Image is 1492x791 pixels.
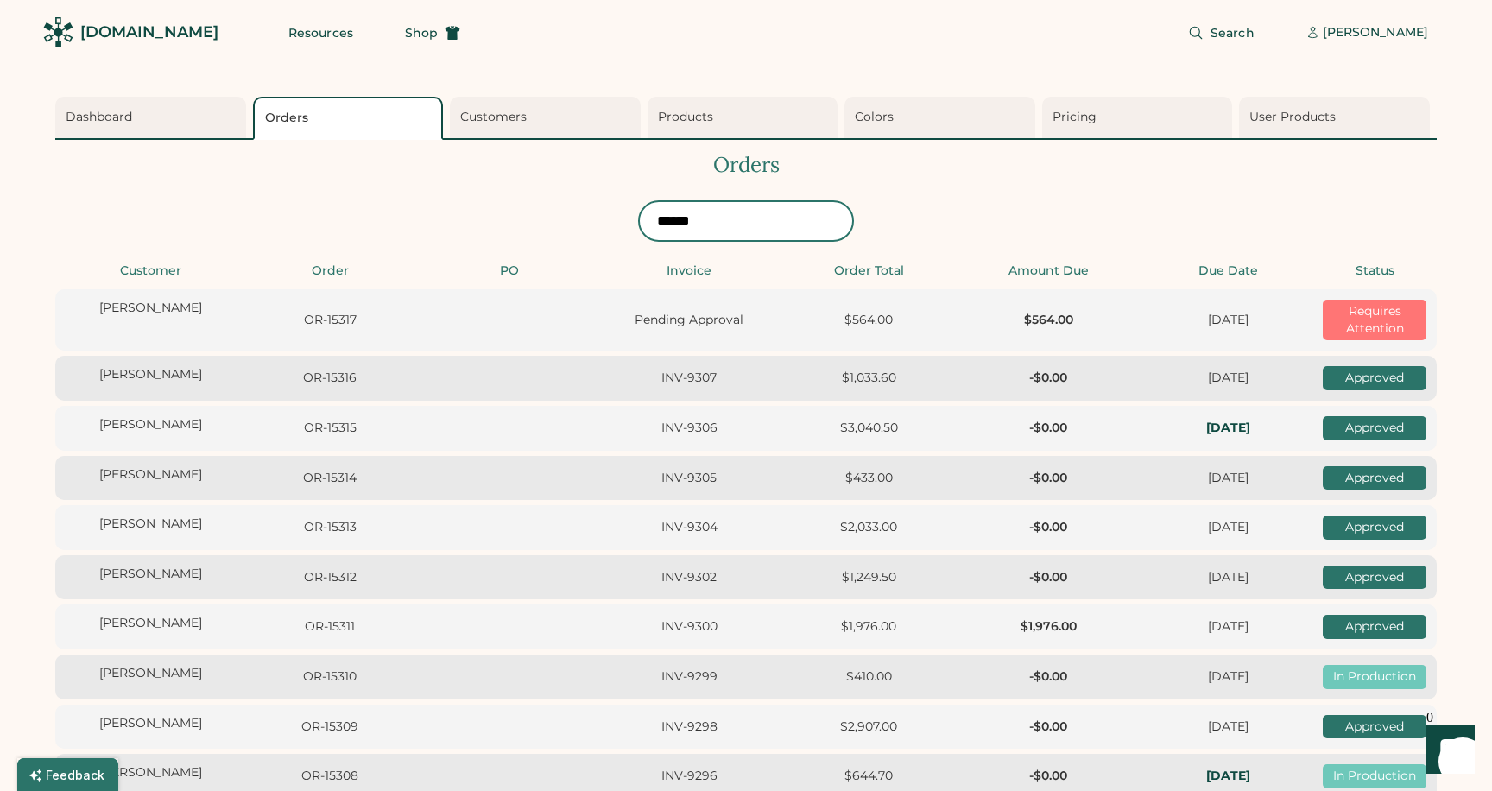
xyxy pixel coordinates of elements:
div: Approved [1323,366,1426,390]
div: [PERSON_NAME] [66,665,235,682]
div: $564.00 [964,312,1133,329]
div: OR-15314 [245,470,414,487]
div: Approved [1323,466,1426,490]
div: INV-9302 [604,569,774,586]
div: [PERSON_NAME] [66,300,235,317]
div: Orders [55,150,1437,180]
div: Approved [1323,615,1426,639]
div: [DATE] [1143,312,1312,329]
div: OR-15313 [245,519,414,536]
div: $3,040.50 [784,420,953,437]
div: $410.00 [784,668,953,686]
div: INV-9296 [604,768,774,785]
div: [PERSON_NAME] [66,466,235,484]
div: -$0.00 [964,668,1133,686]
div: [PERSON_NAME] [66,366,235,383]
div: $1,976.00 [964,618,1133,636]
div: Status [1323,263,1426,280]
div: OR-15317 [245,312,414,329]
div: [DATE] [1143,569,1312,586]
div: OR-15316 [245,370,414,387]
button: Resources [268,16,374,50]
div: Due Date [1143,263,1312,280]
div: Approved [1323,416,1426,440]
div: [DATE] [1143,370,1312,387]
div: INV-9298 [604,718,774,736]
div: -$0.00 [964,370,1133,387]
div: OR-15309 [245,718,414,736]
div: User Products [1249,109,1425,126]
div: -$0.00 [964,768,1133,785]
div: Colors [855,109,1030,126]
div: Products [658,109,833,126]
div: INV-9305 [604,470,774,487]
div: [PERSON_NAME] [66,615,235,632]
div: INV-9299 [604,668,774,686]
iframe: Front Chat [1410,713,1484,788]
div: [PERSON_NAME] [66,715,235,732]
div: [PERSON_NAME] [66,764,235,782]
div: Orders [265,110,437,127]
div: $564.00 [784,312,953,329]
div: Dashboard [66,109,241,126]
button: Search [1167,16,1275,50]
div: -$0.00 [964,519,1133,536]
div: In-Hands: Tue, Sep 23, 2025 [1143,420,1312,437]
div: -$0.00 [964,718,1133,736]
div: $2,907.00 [784,718,953,736]
div: [DATE] [1143,718,1312,736]
div: INV-9300 [604,618,774,636]
div: [PERSON_NAME] [66,566,235,583]
div: INV-9307 [604,370,774,387]
div: Customers [460,109,635,126]
div: OR-15311 [245,618,414,636]
div: Requires Attention [1323,300,1426,340]
div: PO [425,263,594,280]
div: [PERSON_NAME] [66,416,235,433]
div: $1,249.50 [784,569,953,586]
div: Approved [1323,715,1426,739]
div: [DOMAIN_NAME] [80,22,218,43]
div: [DATE] [1143,668,1312,686]
div: [DATE] [1143,519,1312,536]
div: [PERSON_NAME] [1323,24,1428,41]
div: -$0.00 [964,569,1133,586]
div: Pending Approval [604,312,774,329]
div: In-Hands: Tue, Sep 30, 2025 [1143,768,1312,785]
div: Invoice [604,263,774,280]
div: OR-15308 [245,768,414,785]
div: $433.00 [784,470,953,487]
div: INV-9306 [604,420,774,437]
div: $2,033.00 [784,519,953,536]
div: Customer [66,263,235,280]
img: Rendered Logo - Screens [43,17,73,47]
div: In Production [1323,665,1426,689]
div: OR-15315 [245,420,414,437]
div: $644.70 [784,768,953,785]
div: Pricing [1053,109,1228,126]
div: Amount Due [964,263,1133,280]
div: [PERSON_NAME] [66,516,235,533]
div: Approved [1323,566,1426,590]
div: Order [245,263,414,280]
div: -$0.00 [964,470,1133,487]
div: -$0.00 [964,420,1133,437]
span: Search [1211,27,1255,39]
div: Order Total [784,263,953,280]
div: OR-15312 [245,569,414,586]
span: Shop [405,27,438,39]
div: INV-9304 [604,519,774,536]
div: [DATE] [1143,470,1312,487]
div: $1,976.00 [784,618,953,636]
button: Shop [384,16,481,50]
div: In Production [1323,764,1426,788]
div: OR-15310 [245,668,414,686]
div: [DATE] [1143,618,1312,636]
div: $1,033.60 [784,370,953,387]
div: Approved [1323,516,1426,540]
